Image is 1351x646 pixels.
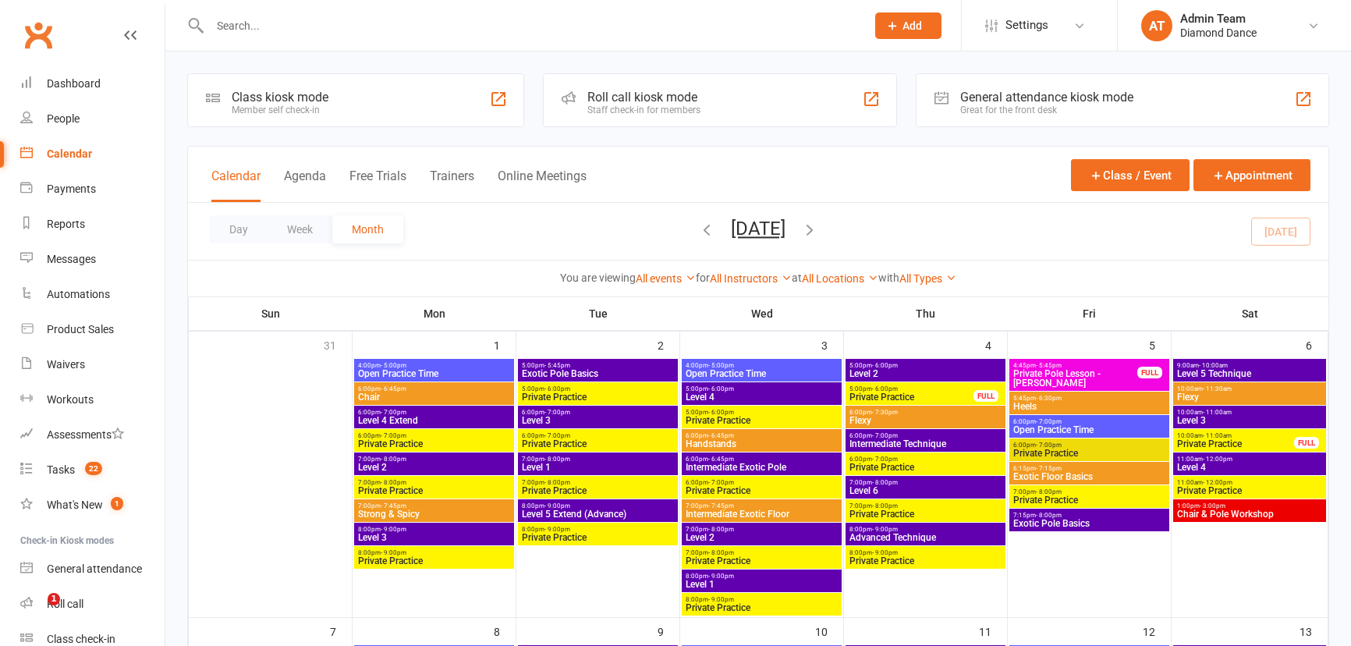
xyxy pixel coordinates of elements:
[20,417,165,453] a: Assessments
[1137,367,1162,378] div: FULL
[710,272,792,285] a: All Instructors
[872,502,898,509] span: - 8:00pm
[544,479,570,486] span: - 8:00pm
[210,215,268,243] button: Day
[19,16,58,55] a: Clubworx
[20,66,165,101] a: Dashboard
[1036,418,1062,425] span: - 7:00pm
[521,369,675,378] span: Exotic Pole Basics
[20,488,165,523] a: What's New1
[189,297,353,330] th: Sun
[792,272,802,284] strong: at
[872,456,898,463] span: - 7:00pm
[1012,369,1138,388] span: Private Pole Lesson - [PERSON_NAME]
[357,439,511,449] span: Private Practice
[232,105,328,115] div: Member self check-in
[47,218,85,230] div: Reports
[47,499,103,511] div: What's New
[20,137,165,172] a: Calendar
[1176,392,1323,402] span: Flexy
[1008,297,1172,330] th: Fri
[20,453,165,488] a: Tasks 22
[658,332,679,357] div: 2
[696,272,710,284] strong: for
[1199,362,1228,369] span: - 10:00am
[1012,442,1166,449] span: 6:00pm
[1012,402,1166,411] span: Heels
[872,385,898,392] span: - 6:00pm
[1172,297,1328,330] th: Sat
[815,618,843,644] div: 10
[1143,618,1171,644] div: 12
[381,432,406,439] span: - 7:00pm
[685,439,839,449] span: Handstands
[1176,409,1323,416] span: 10:00am
[544,409,570,416] span: - 7:00pm
[494,618,516,644] div: 8
[211,169,261,202] button: Calendar
[902,20,922,32] span: Add
[636,272,696,285] a: All events
[381,456,406,463] span: - 8:00pm
[685,456,839,463] span: 6:00pm
[849,439,1002,449] span: Intermediate Technique
[357,463,511,472] span: Level 2
[1193,159,1310,191] button: Appointment
[381,479,406,486] span: - 8:00pm
[685,533,839,542] span: Level 2
[708,479,734,486] span: - 7:00pm
[685,432,839,439] span: 6:00pm
[47,112,80,125] div: People
[521,392,675,402] span: Private Practice
[685,526,839,533] span: 7:00pm
[1012,465,1166,472] span: 6:15pm
[1176,509,1323,519] span: Chair & Pole Workshop
[849,385,974,392] span: 5:00pm
[685,369,839,378] span: Open Practice Time
[521,526,675,533] span: 8:00pm
[1012,449,1166,458] span: Private Practice
[844,297,1008,330] th: Thu
[821,332,843,357] div: 3
[353,297,516,330] th: Mon
[685,580,839,589] span: Level 1
[1176,486,1323,495] span: Private Practice
[979,618,1007,644] div: 11
[849,392,974,402] span: Private Practice
[47,77,101,90] div: Dashboard
[111,497,123,510] span: 1
[232,90,328,105] div: Class kiosk mode
[521,432,675,439] span: 6:00pm
[47,147,92,160] div: Calendar
[878,272,899,284] strong: with
[849,456,1002,463] span: 6:00pm
[685,409,839,416] span: 5:00pm
[1176,502,1323,509] span: 1:00pm
[708,432,734,439] span: - 6:45pm
[521,409,675,416] span: 6:00pm
[849,549,1002,556] span: 8:00pm
[20,101,165,137] a: People
[20,277,165,312] a: Automations
[332,215,403,243] button: Month
[849,509,1002,519] span: Private Practice
[685,392,839,402] span: Level 4
[20,172,165,207] a: Payments
[1200,502,1225,509] span: - 3:00pm
[47,598,83,610] div: Roll call
[685,596,839,603] span: 8:00pm
[357,416,511,425] span: Level 4 Extend
[1203,432,1232,439] span: - 11:00am
[47,428,124,441] div: Assessments
[330,618,352,644] div: 7
[1012,488,1166,495] span: 7:00pm
[1005,8,1048,43] span: Settings
[521,385,675,392] span: 5:00pm
[708,573,734,580] span: - 9:00pm
[685,385,839,392] span: 5:00pm
[973,390,998,402] div: FULL
[47,393,94,406] div: Workouts
[1012,495,1166,505] span: Private Practice
[1012,519,1166,528] span: Exotic Pole Basics
[1141,10,1172,41] div: AT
